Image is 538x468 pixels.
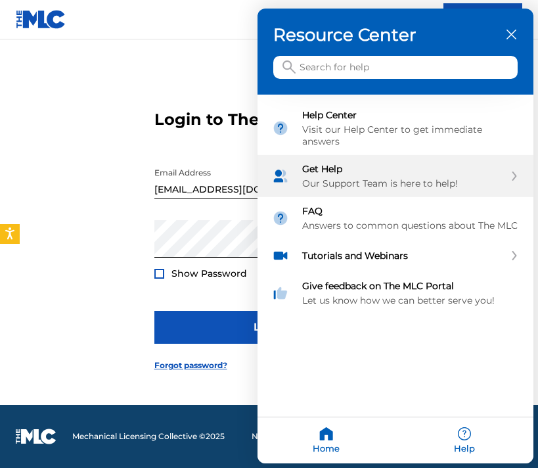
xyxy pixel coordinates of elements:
[302,250,504,262] div: Tutorials and Webinars
[302,220,519,231] div: Answers to common questions about The MLC
[258,197,533,239] div: FAQ
[302,294,519,306] div: Let us know how we can better serve you!
[302,124,519,147] div: Visit our Help Center to get immediate answers
[258,101,533,155] div: Help Center
[272,247,289,264] img: module icon
[258,95,533,314] div: entering resource center home
[505,28,518,41] div: close resource center
[258,95,533,314] div: Resource center home modules
[302,280,519,292] div: Give feedback on The MLC Portal
[258,239,533,272] div: Tutorials and Webinars
[302,109,519,121] div: Help Center
[258,155,533,197] div: Get Help
[302,163,504,175] div: Get Help
[272,120,289,137] img: module icon
[510,172,518,181] svg: expand
[272,285,289,302] img: module icon
[258,417,395,463] div: Home
[282,60,296,74] svg: icon
[273,24,518,45] h3: Resource Center
[272,210,289,227] img: module icon
[272,168,289,185] img: module icon
[395,417,533,463] div: Help
[302,177,504,189] div: Our Support Team is here to help!
[510,251,518,260] svg: expand
[273,56,518,79] input: Search for help
[302,205,519,217] div: FAQ
[258,272,533,314] div: Give feedback on The MLC Portal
